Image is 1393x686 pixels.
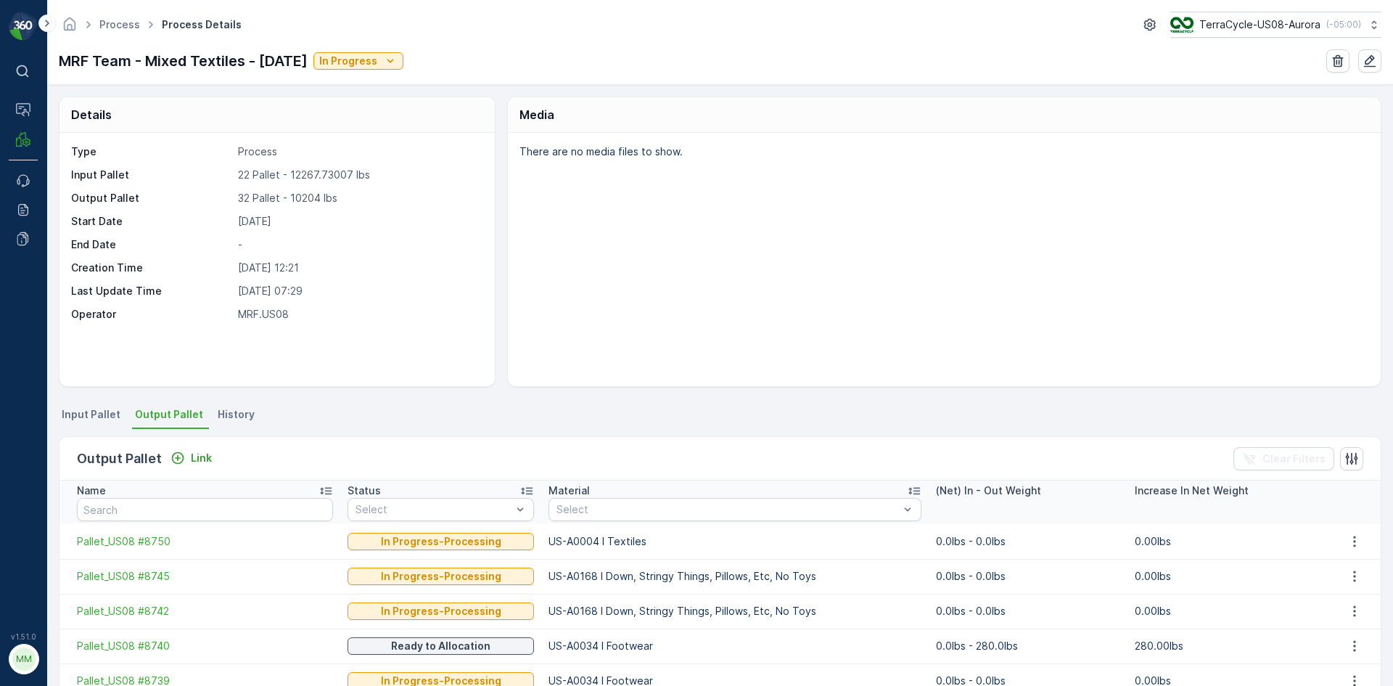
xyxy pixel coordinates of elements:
[1135,604,1319,618] p: 0.00lbs
[71,261,232,275] p: Creation Time
[348,483,381,498] p: Status
[348,533,534,550] button: In Progress-Processing
[62,407,120,422] span: Input Pallet
[519,144,1365,159] p: There are no media files to show.
[77,498,333,521] input: Search
[319,54,377,68] p: In Progress
[77,639,333,653] a: Pallet_US08 #8740
[391,639,490,653] p: Ready to Allocation
[9,632,38,641] span: v 1.51.0
[238,144,480,159] p: Process
[356,502,511,517] p: Select
[936,534,1120,549] p: 0.0lbs - 0.0lbs
[548,639,921,653] p: US-A0034 I Footwear
[1135,639,1319,653] p: 280.00lbs
[1135,534,1319,549] p: 0.00lbs
[77,449,162,469] p: Output Pallet
[936,483,1041,498] p: (Net) In - Out Weight
[1170,17,1193,33] img: image_ci7OI47.png
[556,502,899,517] p: Select
[381,569,501,584] p: In Progress-Processing
[71,144,232,159] p: Type
[159,17,245,32] span: Process Details
[71,237,232,252] p: End Date
[77,604,333,618] a: Pallet_US08 #8742
[71,214,232,229] p: Start Date
[1170,12,1381,38] button: TerraCycle-US08-Aurora(-05:00)
[1199,17,1320,32] p: TerraCycle-US08-Aurora
[71,284,232,298] p: Last Update Time
[348,637,534,655] button: Ready to Allocation
[238,237,480,252] p: -
[77,534,333,549] a: Pallet_US08 #8750
[548,483,590,498] p: Material
[348,603,534,620] button: In Progress-Processing
[59,50,308,72] p: MRF Team - Mixed Textiles - [DATE]
[135,407,203,422] span: Output Pallet
[238,307,480,322] p: MRF.US08
[1326,19,1361,30] p: ( -05:00 )
[1233,447,1334,470] button: Clear Filters
[313,52,403,70] button: In Progress
[1135,569,1319,584] p: 0.00lbs
[218,407,255,422] span: History
[936,569,1120,584] p: 0.0lbs - 0.0lbs
[238,284,480,298] p: [DATE] 07:29
[548,569,921,584] p: US-A0168 I Down, Stringy Things, Pillows, Etc, No Toys
[71,307,232,322] p: Operator
[71,106,112,123] p: Details
[99,18,140,30] a: Process
[548,604,921,618] p: US-A0168 I Down, Stringy Things, Pillows, Etc, No Toys
[1135,483,1249,498] p: Increase In Net Weight
[71,168,232,182] p: Input Pallet
[9,12,38,41] img: logo
[381,534,501,549] p: In Progress-Processing
[12,648,36,671] div: MM
[936,639,1120,653] p: 0.0lbs - 280.0lbs
[936,604,1120,618] p: 0.0lbs - 0.0lbs
[77,483,106,498] p: Name
[62,22,78,34] a: Homepage
[9,644,38,674] button: MM
[381,604,501,618] p: In Progress-Processing
[77,569,333,584] a: Pallet_US08 #8745
[1262,452,1326,466] p: Clear Filters
[191,451,212,465] p: Link
[165,449,218,467] button: Link
[238,191,480,205] p: 32 Pallet - 10204 lbs
[238,261,480,275] p: [DATE] 12:21
[238,168,480,182] p: 22 Pallet - 12267.73007 lbs
[71,191,232,205] p: Output Pallet
[238,214,480,229] p: [DATE]
[348,568,534,585] button: In Progress-Processing
[548,534,921,549] p: US-A0004 I Textiles
[519,106,554,123] p: Media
